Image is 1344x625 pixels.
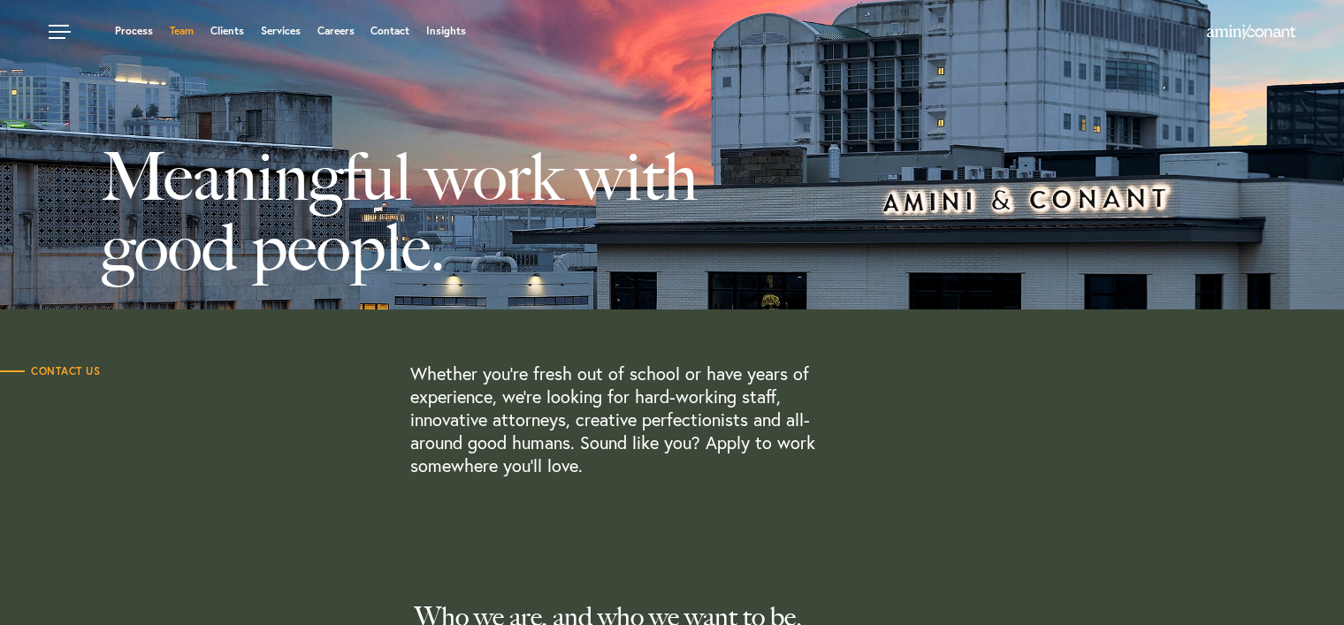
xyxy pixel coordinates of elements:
[170,26,194,36] a: Team
[317,26,355,36] a: Careers
[426,26,466,36] a: Insights
[261,26,301,36] a: Services
[1207,25,1295,39] img: Amini & Conant
[115,26,153,36] a: Process
[210,26,244,36] a: Clients
[370,26,409,36] a: Contact
[410,362,862,477] p: Whether you’re fresh out of school or have years of experience, we’re looking for hard-working st...
[1207,26,1295,40] a: Home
